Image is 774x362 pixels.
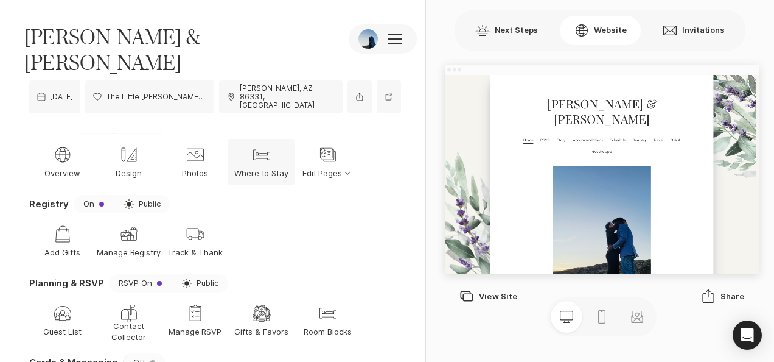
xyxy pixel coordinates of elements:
a: Story [313,168,338,194]
div: Where to Stay [252,145,271,165]
a: Track & Thank [162,218,228,264]
span: [DATE] [50,93,73,101]
a: Add Gifts [29,218,96,264]
svg: Preview matching stationery [630,310,644,324]
a: Guest List [29,297,96,344]
div: Contact Collector [119,303,139,323]
a: Manage Registry [96,218,162,264]
a: Gifts & Favors [228,297,295,344]
p: Guest List [43,326,82,337]
p: Overview [44,168,80,179]
div: Guest List [53,303,72,323]
a: Preview website [377,80,401,113]
p: Photos [182,168,209,179]
p: Room Blocks [304,326,352,337]
div: Open Intercom Messenger [733,321,762,350]
div: Manage Registry [119,224,139,244]
div: Overview [53,145,72,165]
p: Where to Stay [234,168,289,179]
div: Share [700,289,744,303]
a: Photos [162,139,228,185]
a: Travel [582,168,610,194]
a: [DATE] [29,80,80,113]
div: Design [119,145,139,165]
button: Edit Pages [295,139,361,185]
div: Room Blocks [318,303,338,323]
a: Overview [29,139,96,185]
a: Schedule [461,168,504,194]
p: Track & Thank [167,247,223,258]
div: Gifts & Favors [252,303,271,323]
a: [PERSON_NAME], AZ 86331, [GEOGRAPHIC_DATA] [219,80,343,113]
p: Contact Collector [96,326,162,337]
a: Get the app [410,201,467,227]
p: The Little Daisy Jerome, Upper Bell Road, Jerome, AZ, USA [106,93,207,101]
div: Add Gifts [53,224,72,244]
p: Manage Registry [97,247,161,258]
button: Next Steps [461,16,553,45]
p: Design [116,168,142,179]
svg: Preview desktop [559,310,574,324]
a: Design [96,139,162,185]
a: Accommodations [357,168,441,194]
a: Q & A [630,168,658,194]
a: Contact Collector [96,297,162,344]
button: Website [560,16,641,45]
a: Home [219,168,247,194]
p: Manage RSVP [169,326,222,337]
span: Public [197,279,218,288]
button: Public [172,274,228,293]
button: On [74,195,114,213]
svg: Preview mobile [594,310,609,324]
div: Photos [186,145,205,165]
button: Public [114,195,170,213]
div: Manage RSVP [186,303,205,323]
p: Planning & RSVP [29,277,104,289]
div: Track & Thank [186,224,205,244]
p: Gifts & Favors [234,326,288,337]
p: Add Gifts [44,247,80,258]
p: Registry [29,197,69,210]
span: Public [139,199,161,208]
button: Share event information [347,80,372,113]
a: The Little [PERSON_NAME], [GEOGRAPHIC_DATA], [GEOGRAPHIC_DATA], [GEOGRAPHIC_DATA], [GEOGRAPHIC_DATA] [85,80,214,113]
div: View Site [459,289,517,303]
img: Event Photo [358,29,378,49]
a: Where to Stay [228,139,295,185]
p: Edit Pages [302,168,354,179]
span: [PERSON_NAME] & [PERSON_NAME] [24,24,329,76]
a: Room Blocks [295,297,361,344]
button: Invitations [648,16,739,45]
button: RSVP On [109,274,172,293]
div: Edit Pages [318,145,338,165]
a: Registry [524,168,563,194]
a: RSVP [267,168,293,194]
a: Manage RSVP [162,297,228,344]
